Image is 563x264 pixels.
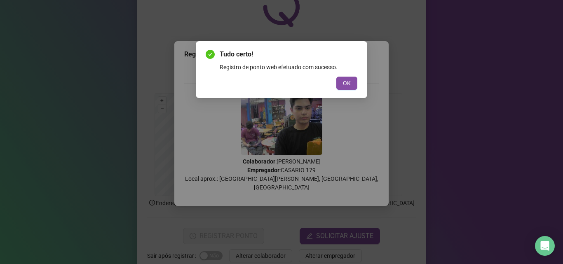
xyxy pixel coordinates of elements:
div: Open Intercom Messenger [535,236,555,256]
button: OK [336,77,357,90]
span: check-circle [206,50,215,59]
span: OK [343,79,351,88]
span: Tudo certo! [220,49,357,59]
div: Registro de ponto web efetuado com sucesso. [220,63,357,72]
